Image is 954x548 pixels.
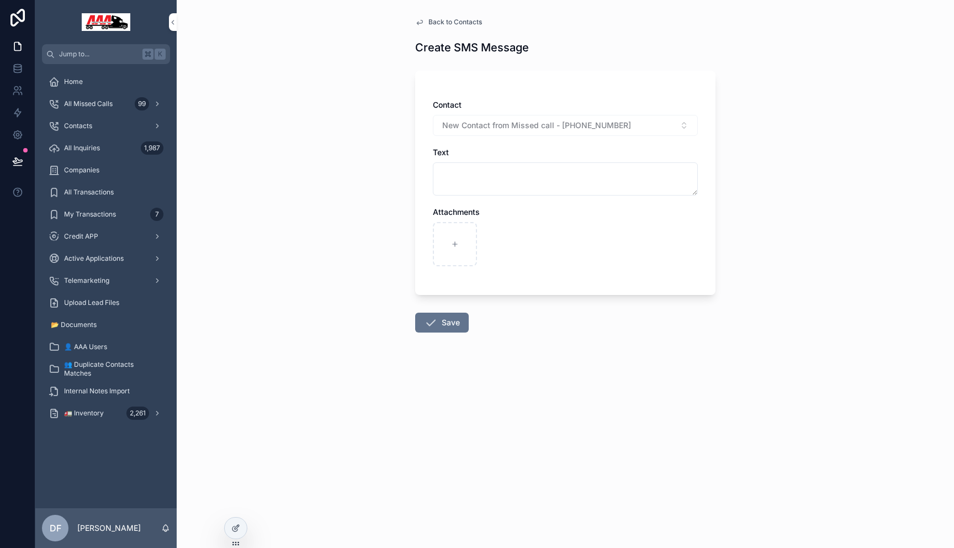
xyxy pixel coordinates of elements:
[64,360,159,378] span: 👥 Duplicate Contacts Matches
[42,249,170,268] a: Active Applications
[42,403,170,423] a: 🚛 Inventory2,261
[428,18,482,27] span: Back to Contacts
[433,147,449,157] span: Text
[35,64,177,438] div: scrollable content
[64,210,116,219] span: My Transactions
[64,409,104,418] span: 🚛 Inventory
[64,387,130,396] span: Internal Notes Import
[64,298,119,307] span: Upload Lead Files
[141,141,163,155] div: 1,987
[64,144,100,152] span: All Inquiries
[42,138,170,158] a: All Inquiries1,987
[42,182,170,202] a: All Transactions
[42,160,170,180] a: Companies
[82,13,130,31] img: App logo
[64,254,124,263] span: Active Applications
[64,232,98,241] span: Credit APP
[42,72,170,92] a: Home
[64,342,107,351] span: 👤 AAA Users
[415,18,482,27] a: Back to Contacts
[42,226,170,246] a: Credit APP
[59,50,138,59] span: Jump to...
[42,94,170,114] a: All Missed Calls99
[150,208,163,221] div: 7
[77,523,141,534] p: [PERSON_NAME]
[42,315,170,335] a: 📂 Documents
[64,77,83,86] span: Home
[42,44,170,64] button: Jump to...K
[64,122,92,130] span: Contacts
[42,293,170,313] a: Upload Lead Files
[433,100,462,109] span: Contact
[135,97,149,110] div: 99
[42,337,170,357] a: 👤 AAA Users
[42,271,170,291] a: Telemarketing
[64,99,113,108] span: All Missed Calls
[42,204,170,224] a: My Transactions7
[42,116,170,136] a: Contacts
[50,521,61,535] span: DF
[64,166,99,175] span: Companies
[415,40,529,55] h1: Create SMS Message
[126,407,149,420] div: 2,261
[42,381,170,401] a: Internal Notes Import
[415,313,469,333] button: Save
[64,188,114,197] span: All Transactions
[433,207,480,217] span: Attachments
[64,276,109,285] span: Telemarketing
[42,359,170,379] a: 👥 Duplicate Contacts Matches
[51,320,97,329] span: 📂 Documents
[156,50,165,59] span: K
